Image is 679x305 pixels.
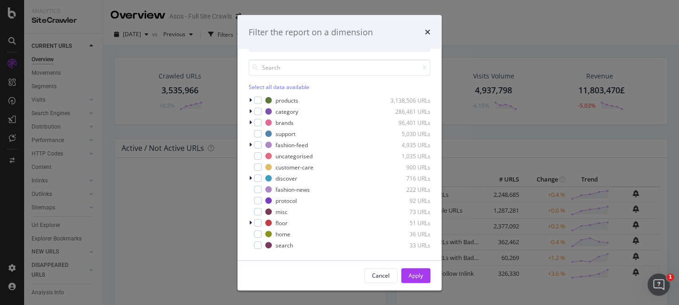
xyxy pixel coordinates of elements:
[275,163,314,171] div: customer-care
[172,209,196,227] span: smiley reaction
[364,268,397,283] button: Cancel
[275,141,308,149] div: fashion-feed
[275,208,288,215] div: misc
[385,174,430,182] div: 716 URLs
[372,271,390,279] div: Cancel
[647,273,670,296] iframe: Intercom live chat
[177,209,190,227] span: 😃
[425,26,430,38] div: times
[275,174,297,182] div: discover
[385,96,430,104] div: 3,138,506 URLs
[279,4,296,21] button: Collapse window
[275,96,298,104] div: products
[153,209,166,227] span: 😐
[275,152,313,160] div: uncategorised
[401,268,430,283] button: Apply
[275,241,293,249] div: search
[237,15,442,290] div: modal
[385,241,430,249] div: 33 URLs
[666,273,674,281] span: 1
[296,4,313,20] div: Close
[385,141,430,149] div: 4,935 URLs
[385,185,430,193] div: 222 URLs
[6,4,24,21] button: go back
[409,271,423,279] div: Apply
[128,209,142,227] span: 😞
[275,107,298,115] div: category
[122,239,197,247] a: Open in help center
[385,152,430,160] div: 1,035 URLs
[249,59,430,76] input: Search
[385,208,430,215] div: 73 URLs
[385,230,430,238] div: 36 URLs
[11,200,308,210] div: Did this answer your question?
[385,219,430,227] div: 51 URLs
[385,163,430,171] div: 900 URLs
[385,130,430,137] div: 5,030 URLs
[123,209,147,227] span: disappointed reaction
[385,118,430,126] div: 96,401 URLs
[147,209,172,227] span: neutral face reaction
[249,83,430,91] div: Select all data available
[275,118,294,126] div: brands
[275,130,295,137] div: support
[275,196,297,204] div: protocol
[275,219,288,227] div: floor
[275,185,310,193] div: fashion-news
[275,230,290,238] div: home
[385,107,430,115] div: 286,461 URLs
[249,26,373,38] div: Filter the report on a dimension
[385,196,430,204] div: 92 URLs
